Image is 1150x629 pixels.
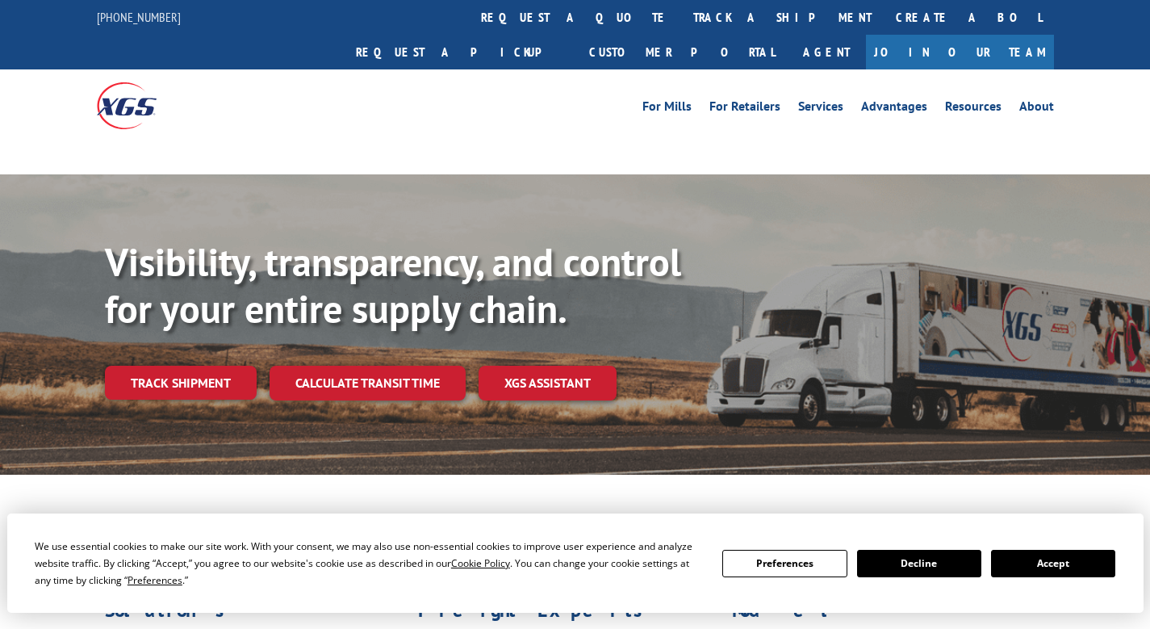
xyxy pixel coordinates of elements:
a: Customer Portal [577,35,787,69]
a: XGS ASSISTANT [479,366,617,400]
span: Cookie Policy [451,556,510,570]
a: Agent [787,35,866,69]
a: For Retailers [709,100,780,118]
a: Resources [945,100,1002,118]
a: Request a pickup [344,35,577,69]
a: Track shipment [105,366,257,400]
a: Join Our Team [866,35,1054,69]
a: [PHONE_NUMBER] [97,9,181,25]
span: Preferences [128,573,182,587]
button: Accept [991,550,1115,577]
b: Visibility, transparency, and control for your entire supply chain. [105,237,681,333]
button: Preferences [722,550,847,577]
div: Cookie Consent Prompt [7,514,1144,613]
a: Calculate transit time [270,366,466,400]
a: Advantages [861,100,927,118]
a: For Mills [642,100,692,118]
button: Decline [857,550,981,577]
a: About [1019,100,1054,118]
div: We use essential cookies to make our site work. With your consent, we may also use non-essential ... [35,538,703,589]
a: Services [798,100,843,118]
